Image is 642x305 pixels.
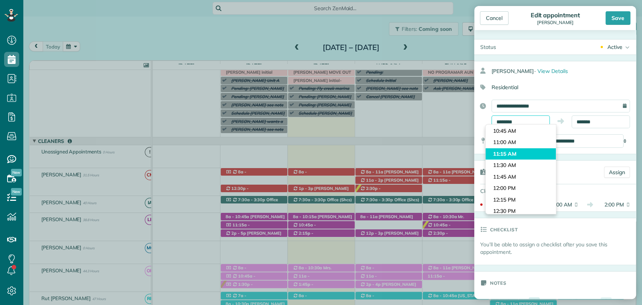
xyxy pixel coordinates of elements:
[492,64,636,78] div: [PERSON_NAME]
[486,159,556,171] li: 11:30 AM
[607,43,622,51] div: Active
[11,169,22,176] span: New
[474,81,630,94] div: Residential
[534,68,536,74] span: ·
[11,188,22,196] span: New
[486,194,556,206] li: 12:15 PM
[486,171,556,183] li: 11:45 AM
[574,297,598,305] div: Customer
[480,241,636,256] p: You’ll be able to assign a checklist after you save this appointment.
[486,182,556,194] li: 12:00 PM
[537,68,568,74] span: View Details
[490,272,507,294] h3: Notes
[486,148,556,160] li: 11:15 AM
[604,167,630,178] a: Assign
[480,11,508,25] div: Cancel
[474,184,527,198] div: Cleaners
[606,11,630,25] div: Save
[529,297,540,305] div: 1
[490,218,518,241] h3: Checklist
[528,11,582,19] div: Edit appointment
[486,205,556,217] li: 12:30 PM
[528,20,582,25] div: [PERSON_NAME]
[601,297,612,305] div: 5
[495,297,526,305] div: Appointment
[486,137,556,148] li: 11:00 AM
[598,201,624,208] span: 2:00 PM
[474,39,502,55] div: Status
[546,201,572,208] span: 11:00 AM
[486,125,556,137] li: 10:45 AM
